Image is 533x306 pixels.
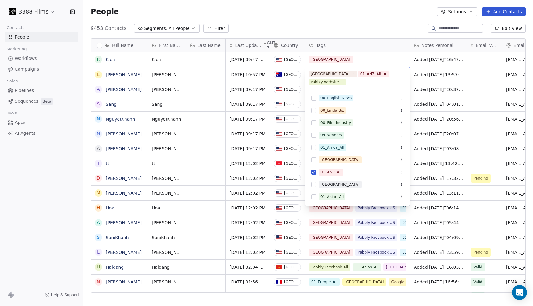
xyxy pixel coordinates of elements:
div: 09_Vendors [320,132,342,138]
div: 01_ANZ_All [360,71,381,77]
div: 00_English News [320,95,352,101]
div: 00_Linda Biz [320,108,344,113]
div: [GEOGRAPHIC_DATA] [320,182,360,187]
div: Pabbly Website [311,79,339,85]
div: [GEOGRAPHIC_DATA] [320,157,360,163]
div: 01_Africa_All [320,145,344,150]
div: 01_Asian_All [320,194,344,200]
div: [GEOGRAPHIC_DATA] [311,71,350,77]
div: 08_Film Industry [320,120,351,126]
div: 01_ANZ_All [320,169,341,175]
